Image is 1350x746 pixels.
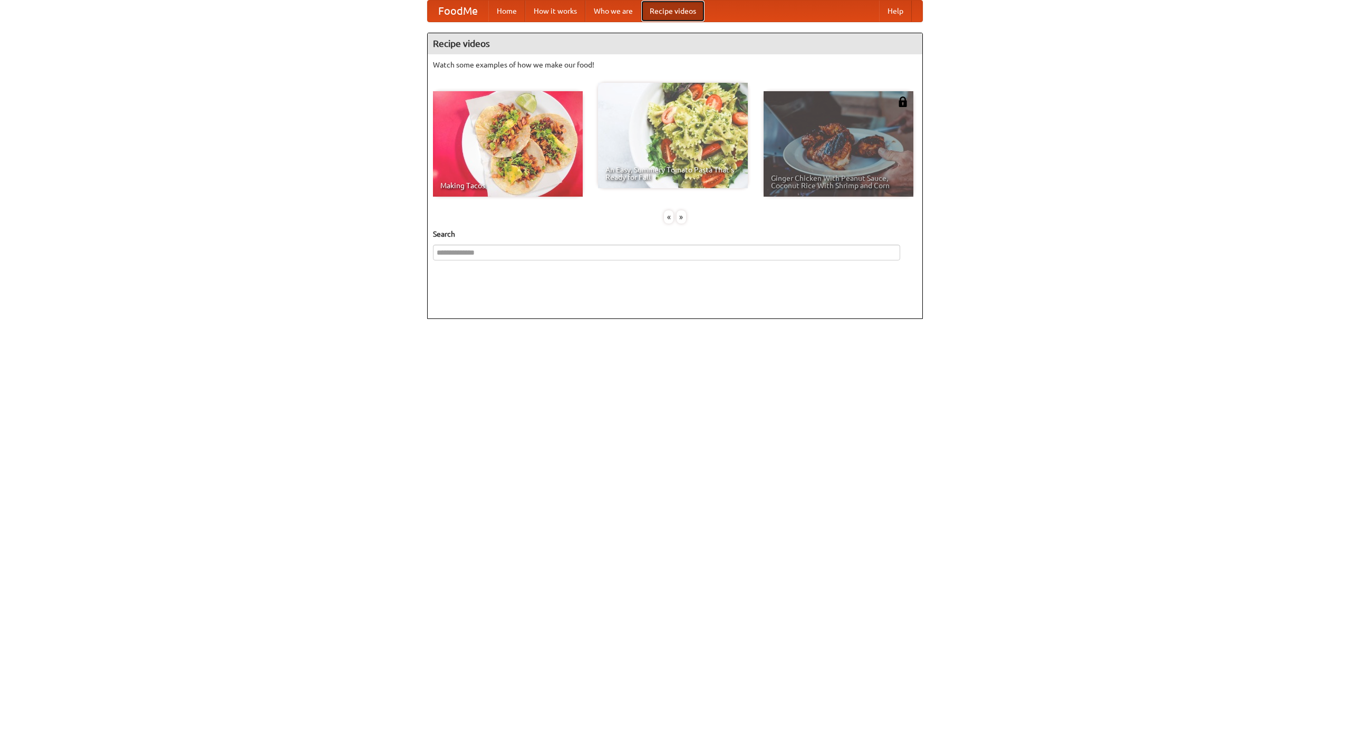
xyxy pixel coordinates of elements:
a: FoodMe [428,1,488,22]
div: « [664,210,673,224]
p: Watch some examples of how we make our food! [433,60,917,70]
a: An Easy, Summery Tomato Pasta That's Ready for Fall [598,83,748,188]
a: How it works [525,1,585,22]
span: An Easy, Summery Tomato Pasta That's Ready for Fall [605,166,740,181]
a: Recipe videos [641,1,705,22]
a: Making Tacos [433,91,583,197]
a: Home [488,1,525,22]
img: 483408.png [898,96,908,107]
h4: Recipe videos [428,33,922,54]
h5: Search [433,229,917,239]
a: Who we are [585,1,641,22]
div: » [677,210,686,224]
span: Making Tacos [440,182,575,189]
a: Help [879,1,912,22]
